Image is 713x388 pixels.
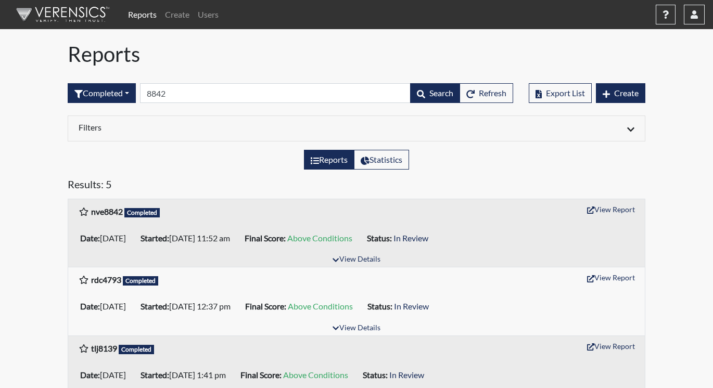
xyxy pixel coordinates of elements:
b: Started: [141,301,169,311]
span: In Review [393,233,428,243]
span: Refresh [479,88,506,98]
b: Date: [80,301,100,311]
span: Above Conditions [287,233,352,243]
li: [DATE] 1:41 pm [136,367,236,383]
button: View Report [582,269,640,286]
b: Status: [367,233,392,243]
span: Create [614,88,639,98]
span: In Review [394,301,429,311]
b: nve8842 [91,206,123,216]
b: Final Score: [245,301,286,311]
b: Started: [141,370,169,380]
button: Refresh [460,83,513,103]
button: View Details [328,253,385,267]
li: [DATE] 12:37 pm [136,298,241,315]
label: View statistics about completed interviews [354,150,409,170]
li: [DATE] 11:52 am [136,230,240,247]
span: Completed [123,276,158,286]
b: rdc4793 [91,275,121,284]
button: View Report [582,338,640,354]
h6: Filters [79,122,349,132]
b: Status: [367,301,392,311]
h1: Reports [68,42,645,67]
button: View Details [328,321,385,335]
span: Above Conditions [283,370,348,380]
b: Final Score: [240,370,282,380]
span: Above Conditions [288,301,353,311]
b: Status: [363,370,388,380]
b: tlj8139 [91,343,117,353]
span: Completed [124,208,160,217]
li: [DATE] [76,367,136,383]
a: Reports [124,4,161,25]
button: View Report [582,201,640,217]
b: Final Score: [245,233,286,243]
a: Users [194,4,223,25]
div: Click to expand/collapse filters [71,122,642,135]
span: Search [429,88,453,98]
div: Filter by interview status [68,83,136,103]
button: Create [596,83,645,103]
b: Started: [141,233,169,243]
button: Completed [68,83,136,103]
input: Search by Registration ID, Interview Number, or Investigation Name. [140,83,411,103]
button: Search [410,83,460,103]
span: In Review [389,370,424,380]
li: [DATE] [76,230,136,247]
span: Export List [546,88,585,98]
b: Date: [80,370,100,380]
h5: Results: 5 [68,178,645,195]
button: Export List [529,83,592,103]
b: Date: [80,233,100,243]
li: [DATE] [76,298,136,315]
label: View the list of reports [304,150,354,170]
span: Completed [119,345,154,354]
a: Create [161,4,194,25]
